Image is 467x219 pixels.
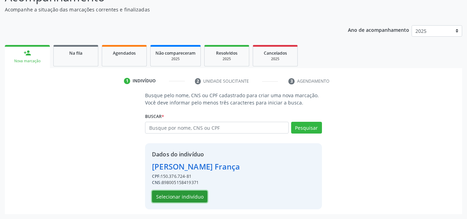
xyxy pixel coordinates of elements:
span: Cancelados [264,50,287,56]
div: Nova marcação [10,58,45,64]
span: Não compareceram [155,50,196,56]
div: 2025 [209,56,244,62]
div: 2025 [258,56,293,62]
input: Busque por nome, CNS ou CPF [145,122,289,134]
div: Indivíduo [133,78,156,84]
div: 1 [124,78,130,84]
div: 2025 [155,56,196,62]
p: Ano de acompanhamento [348,25,409,34]
div: person_add [24,49,31,57]
span: CPF: [152,173,161,179]
div: [PERSON_NAME] França [152,161,240,172]
span: CNS: [152,180,162,185]
label: Buscar [145,111,164,122]
div: Dados do indivíduo [152,150,240,158]
div: 150.376.724-81 [152,173,240,180]
button: Pesquisar [291,122,322,134]
span: Na fila [69,50,82,56]
div: 898005158419371 [152,180,240,186]
p: Busque pelo nome, CNS ou CPF cadastrado para criar uma nova marcação. Você deve informar pelo men... [145,92,322,106]
button: Selecionar indivíduo [152,191,207,202]
span: Resolvidos [216,50,237,56]
span: Agendados [113,50,136,56]
p: Acompanhe a situação das marcações correntes e finalizadas [5,6,325,13]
